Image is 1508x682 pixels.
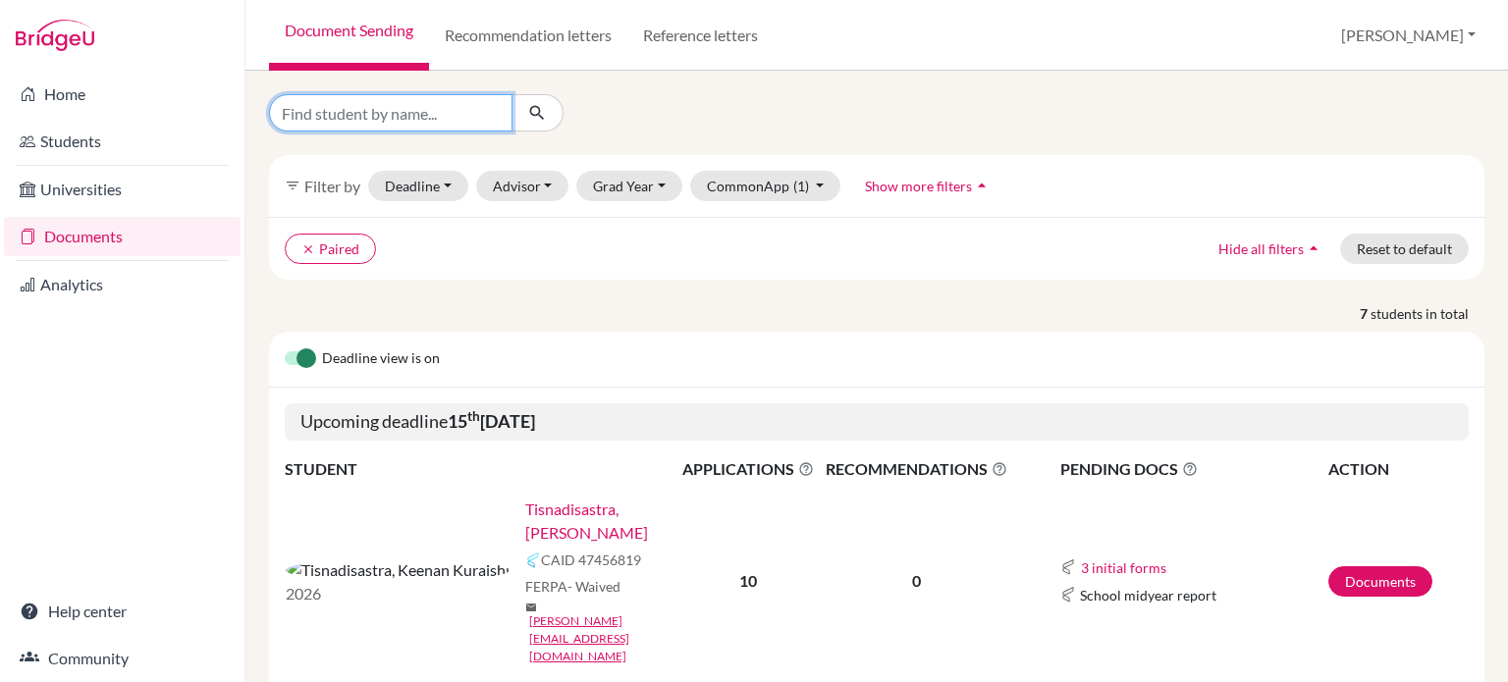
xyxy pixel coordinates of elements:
button: clearPaired [285,234,376,264]
input: Find student by name... [269,94,512,131]
span: CAID 47456819 [541,550,641,570]
span: PENDING DOCS [1060,457,1326,481]
img: Common App logo [1060,587,1076,603]
b: 10 [739,571,757,590]
b: 15 [DATE] [448,410,535,432]
button: CommonApp(1) [690,171,841,201]
span: students in total [1371,303,1484,324]
button: [PERSON_NAME] [1332,17,1484,54]
span: Filter by [304,177,360,195]
p: 0 [820,569,1012,593]
button: Deadline [368,171,468,201]
span: - Waived [567,578,620,595]
a: Documents [4,217,241,256]
a: Analytics [4,265,241,304]
i: arrow_drop_up [972,176,992,195]
button: Show more filtersarrow_drop_up [848,171,1008,201]
p: 2026 [286,582,510,605]
sup: th [467,408,480,424]
strong: 7 [1360,303,1371,324]
span: mail [525,602,537,613]
img: Bridge-U [16,20,94,51]
img: Common App logo [1060,559,1076,575]
span: Deadline view is on [322,347,440,371]
span: RECOMMENDATIONS [820,457,1012,481]
span: Hide all filters [1218,240,1304,257]
button: Hide all filtersarrow_drop_up [1202,234,1340,264]
i: filter_list [285,178,300,193]
a: Help center [4,592,241,631]
i: clear [301,242,315,256]
a: Tisnadisastra, [PERSON_NAME] [525,498,691,545]
a: [PERSON_NAME][EMAIL_ADDRESS][DOMAIN_NAME] [529,612,691,665]
th: STUDENT [285,456,677,482]
span: (1) [793,178,809,194]
a: Community [4,639,241,678]
button: Reset to default [1340,234,1469,264]
h5: Upcoming deadline [285,403,1469,441]
span: School midyear report [1080,585,1216,605]
a: Universities [4,170,241,209]
img: Tisnadisastra, Keenan Kuraishi [286,558,510,582]
i: arrow_drop_up [1304,238,1323,258]
img: Common App logo [525,552,541,568]
button: Grad Year [576,171,682,201]
button: Advisor [476,171,569,201]
button: 3 initial forms [1080,556,1167,579]
span: APPLICATIONS [678,457,818,481]
span: FERPA [525,576,620,597]
a: Home [4,75,241,114]
a: Documents [1328,566,1432,597]
span: Show more filters [865,178,972,194]
th: ACTION [1327,456,1469,482]
a: Students [4,122,241,161]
